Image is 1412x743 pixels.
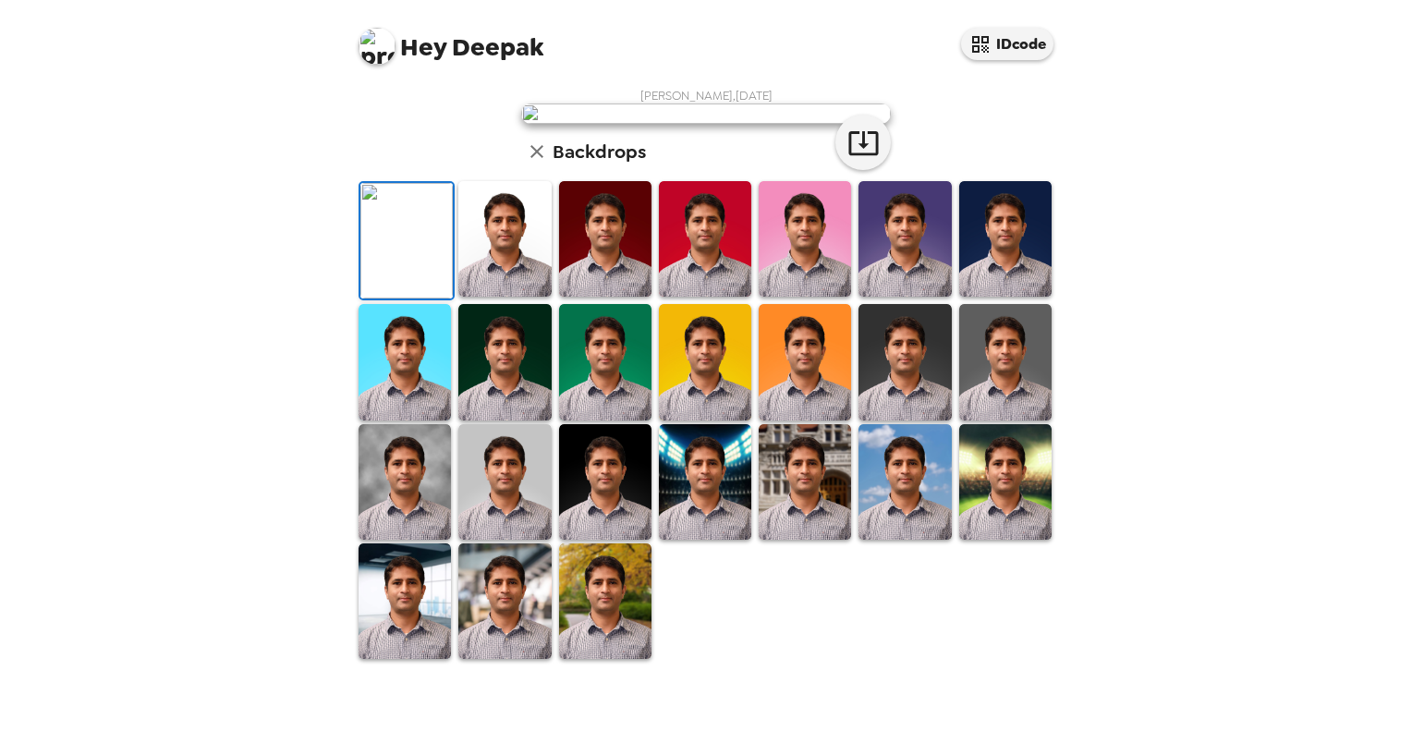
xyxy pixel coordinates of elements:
span: Hey [400,30,446,64]
button: IDcode [961,28,1053,60]
span: Deepak [359,18,543,60]
img: user [521,104,891,124]
span: [PERSON_NAME] , [DATE] [640,88,773,104]
img: profile pic [359,28,396,65]
h6: Backdrops [553,137,646,166]
img: Original [360,183,453,298]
